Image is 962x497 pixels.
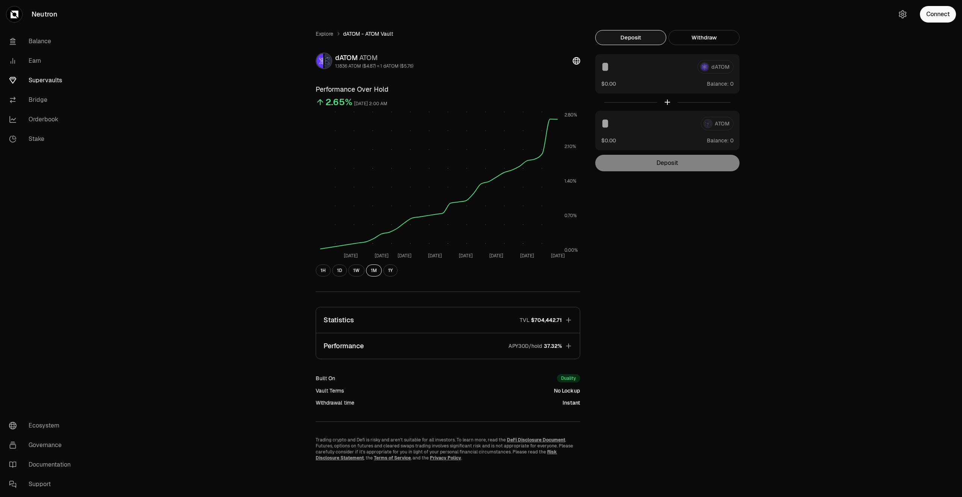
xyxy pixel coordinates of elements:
[3,435,81,455] a: Governance
[325,96,352,108] div: 2.65%
[707,137,729,144] span: Balance:
[601,80,616,88] button: $0.00
[316,399,354,406] div: Withdrawal time
[383,264,398,276] button: 1Y
[564,247,578,253] tspan: 0.00%
[316,437,580,443] p: Trading crypto and Defi is risky and aren't suitable for all investors. To learn more, read the .
[316,307,580,333] button: StatisticsTVL$704,442.71
[335,53,413,63] div: dATOM
[669,30,740,45] button: Withdraw
[344,253,358,259] tspan: [DATE]
[366,264,382,276] button: 1M
[531,316,562,324] span: $704,442.71
[707,80,729,88] span: Balance:
[544,342,562,350] span: 37.32%
[316,375,335,382] div: Built On
[595,30,666,45] button: Deposit
[316,333,580,359] button: PerformanceAPY30D/hold37.32%
[551,253,565,259] tspan: [DATE]
[554,387,580,394] div: No Lockup
[316,443,580,461] p: Futures, options on futures and cleared swaps trading involves significant risk and is not approp...
[316,30,580,38] nav: breadcrumb
[564,178,576,184] tspan: 1.40%
[3,32,81,51] a: Balance
[507,437,565,443] a: DeFi Disclosure Document
[3,71,81,90] a: Supervaults
[920,6,956,23] button: Connect
[3,455,81,474] a: Documentation
[324,315,354,325] p: Statistics
[324,341,364,351] p: Performance
[564,144,576,150] tspan: 2.10%
[316,387,344,394] div: Vault Terms
[316,53,323,68] img: dATOM Logo
[3,110,81,129] a: Orderbook
[398,253,411,259] tspan: [DATE]
[520,253,534,259] tspan: [DATE]
[316,30,333,38] a: Explore
[325,53,331,68] img: ATOM Logo
[374,455,411,461] a: Terms of Service
[563,399,580,406] div: Instant
[3,129,81,149] a: Stake
[459,253,473,259] tspan: [DATE]
[343,30,393,38] span: dATOM - ATOM Vault
[348,264,365,276] button: 1W
[375,253,389,259] tspan: [DATE]
[332,264,347,276] button: 1D
[3,474,81,494] a: Support
[564,213,577,219] tspan: 0.70%
[430,455,461,461] a: Privacy Policy
[3,90,81,110] a: Bridge
[316,264,331,276] button: 1H
[601,136,616,144] button: $0.00
[354,100,387,108] div: [DATE] 2:00 AM
[557,374,580,382] div: Duality
[359,53,378,62] span: ATOM
[316,449,557,461] a: Risk Disclosure Statement
[508,342,542,350] p: APY30D/hold
[335,63,413,69] div: 1.1836 ATOM ($4.87) = 1 dATOM ($5.76)
[3,51,81,71] a: Earn
[3,416,81,435] a: Ecosystem
[520,316,529,324] p: TVL
[564,112,577,118] tspan: 2.80%
[428,253,442,259] tspan: [DATE]
[489,253,503,259] tspan: [DATE]
[316,84,580,95] h3: Performance Over Hold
